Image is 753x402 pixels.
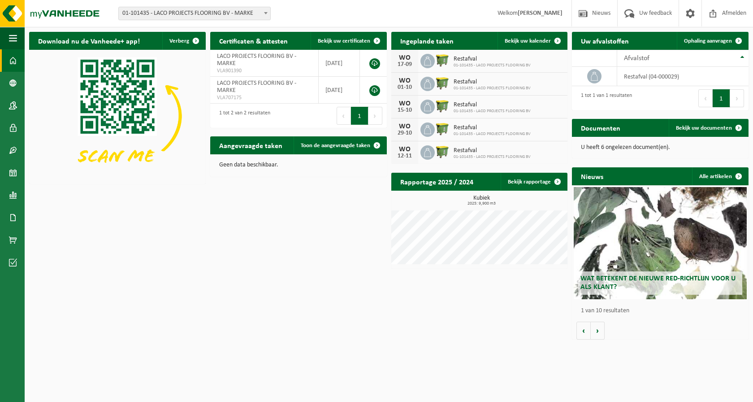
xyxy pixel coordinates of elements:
img: WB-1100-HPE-GN-50 [435,75,450,91]
a: Wat betekent de nieuwe RED-richtlijn voor u als klant? [574,187,747,299]
span: Restafval [454,79,531,86]
span: Toon de aangevraagde taken [301,143,370,149]
button: 1 [713,89,730,107]
span: Bekijk uw documenten [676,125,732,131]
div: WO [396,77,414,84]
span: Bekijk uw kalender [505,38,551,44]
span: 01-101435 - LACO PROJECTS FLOORING BV [454,154,531,160]
button: Vorige [576,322,591,340]
span: 01-101435 - LACO PROJECTS FLOORING BV - MARKE [119,7,270,20]
a: Bekijk uw certificaten [311,32,386,50]
td: [DATE] [319,77,360,104]
h2: Aangevraagde taken [210,136,291,154]
h2: Ingeplande taken [391,32,463,49]
img: WB-1100-HPE-GN-50 [435,121,450,136]
span: LACO PROJECTS FLOORING BV - MARKE [217,53,296,67]
h2: Certificaten & attesten [210,32,297,49]
h2: Uw afvalstoffen [572,32,638,49]
img: WB-1100-HPE-GN-50 [435,52,450,68]
span: VLA901390 [217,67,312,74]
span: 01-101435 - LACO PROJECTS FLOORING BV [454,63,531,68]
a: Bekijk uw kalender [498,32,567,50]
span: 2025: 9,900 m3 [396,201,568,206]
span: LACO PROJECTS FLOORING BV - MARKE [217,80,296,94]
div: 1 tot 2 van 2 resultaten [215,106,270,126]
h2: Nieuws [572,167,612,185]
div: 1 tot 1 van 1 resultaten [576,88,632,108]
span: Bekijk uw certificaten [318,38,370,44]
p: 1 van 10 resultaten [581,308,744,314]
div: WO [396,123,414,130]
span: 01-101435 - LACO PROJECTS FLOORING BV [454,86,531,91]
div: 01-10 [396,84,414,91]
div: WO [396,100,414,107]
button: Next [368,107,382,125]
strong: [PERSON_NAME] [518,10,563,17]
div: 15-10 [396,107,414,114]
span: 01-101435 - LACO PROJECTS FLOORING BV [454,109,531,114]
div: 29-10 [396,130,414,136]
a: Alle artikelen [692,167,748,185]
button: Next [730,89,744,107]
span: VLA707175 [217,94,312,101]
button: Previous [698,89,713,107]
span: Verberg [169,38,189,44]
div: 12-11 [396,153,414,159]
h2: Download nu de Vanheede+ app! [29,32,149,49]
a: Bekijk rapportage [501,173,567,191]
td: restafval (04-000029) [617,67,749,86]
img: WB-1100-HPE-GN-50 [435,98,450,114]
h3: Kubiek [396,195,568,206]
span: Restafval [454,101,531,109]
div: WO [396,146,414,153]
button: 1 [351,107,368,125]
span: Afvalstof [624,55,649,62]
a: Ophaling aanvragen [677,32,748,50]
button: Verberg [162,32,205,50]
button: Previous [337,107,351,125]
img: Download de VHEPlus App [29,50,206,182]
span: Ophaling aanvragen [684,38,732,44]
div: 17-09 [396,61,414,68]
a: Toon de aangevraagde taken [294,136,386,154]
span: Restafval [454,147,531,154]
div: WO [396,54,414,61]
span: 01-101435 - LACO PROJECTS FLOORING BV [454,131,531,137]
span: Restafval [454,124,531,131]
h2: Rapportage 2025 / 2024 [391,173,482,190]
a: Bekijk uw documenten [669,119,748,137]
img: WB-1100-HPE-GN-50 [435,144,450,159]
p: U heeft 6 ongelezen document(en). [581,144,740,151]
span: 01-101435 - LACO PROJECTS FLOORING BV - MARKE [118,7,271,20]
td: [DATE] [319,50,360,77]
span: Wat betekent de nieuwe RED-richtlijn voor u als klant? [580,275,736,291]
h2: Documenten [572,119,629,136]
span: Restafval [454,56,531,63]
button: Volgende [591,322,605,340]
p: Geen data beschikbaar. [219,162,378,168]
